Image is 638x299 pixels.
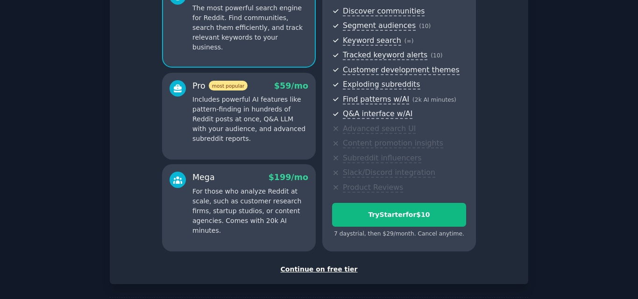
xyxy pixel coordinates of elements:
[343,183,403,193] span: Product Reviews
[192,95,308,144] p: Includes powerful AI features like pattern-finding in hundreds of Reddit posts at once, Q&A LLM w...
[343,21,416,31] span: Segment audiences
[431,52,442,59] span: ( 10 )
[192,187,308,236] p: For those who analyze Reddit at scale, such as customer research firms, startup studios, or conte...
[343,95,409,104] span: Find patterns w/AI
[332,230,466,238] div: 7 days trial, then $ 29 /month . Cancel anytime.
[343,168,435,178] span: Slack/Discord integration
[419,23,431,29] span: ( 10 )
[343,80,420,90] span: Exploding subreddits
[333,210,466,220] div: Try Starter for $10
[343,109,412,119] span: Q&A interface w/AI
[412,97,456,103] span: ( 2k AI minutes )
[343,139,443,148] span: Content promotion insights
[269,173,308,182] span: $ 199 /mo
[274,81,308,90] span: $ 59 /mo
[209,81,248,90] span: most popular
[192,172,215,183] div: Mega
[120,264,518,274] div: Continue on free tier
[343,153,421,163] span: Subreddit influencers
[343,7,425,16] span: Discover communities
[343,36,401,46] span: Keyword search
[404,38,414,44] span: ( ∞ )
[343,50,427,60] span: Tracked keyword alerts
[332,203,466,227] button: TryStarterfor$10
[192,3,308,52] p: The most powerful search engine for Reddit. Find communities, search them efficiently, and track ...
[192,80,248,92] div: Pro
[343,65,460,75] span: Customer development themes
[343,124,416,134] span: Advanced search UI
